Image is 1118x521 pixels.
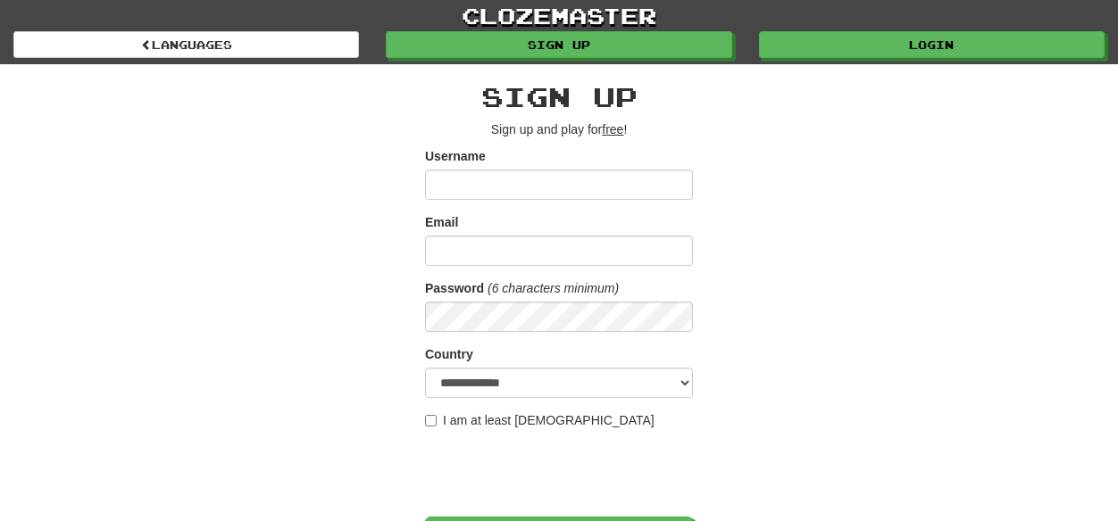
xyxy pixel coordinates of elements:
iframe: reCAPTCHA [425,438,697,508]
u: free [602,122,623,136]
label: I am at least [DEMOGRAPHIC_DATA] [425,411,655,429]
p: Sign up and play for ! [425,120,693,138]
a: Sign up [386,31,731,58]
input: I am at least [DEMOGRAPHIC_DATA] [425,415,437,426]
label: Password [425,279,484,297]
label: Email [425,213,458,231]
em: (6 characters minimum) [488,281,619,295]
a: Login [759,31,1105,58]
h2: Sign up [425,82,693,112]
label: Username [425,147,486,165]
a: Languages [13,31,359,58]
label: Country [425,345,473,363]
